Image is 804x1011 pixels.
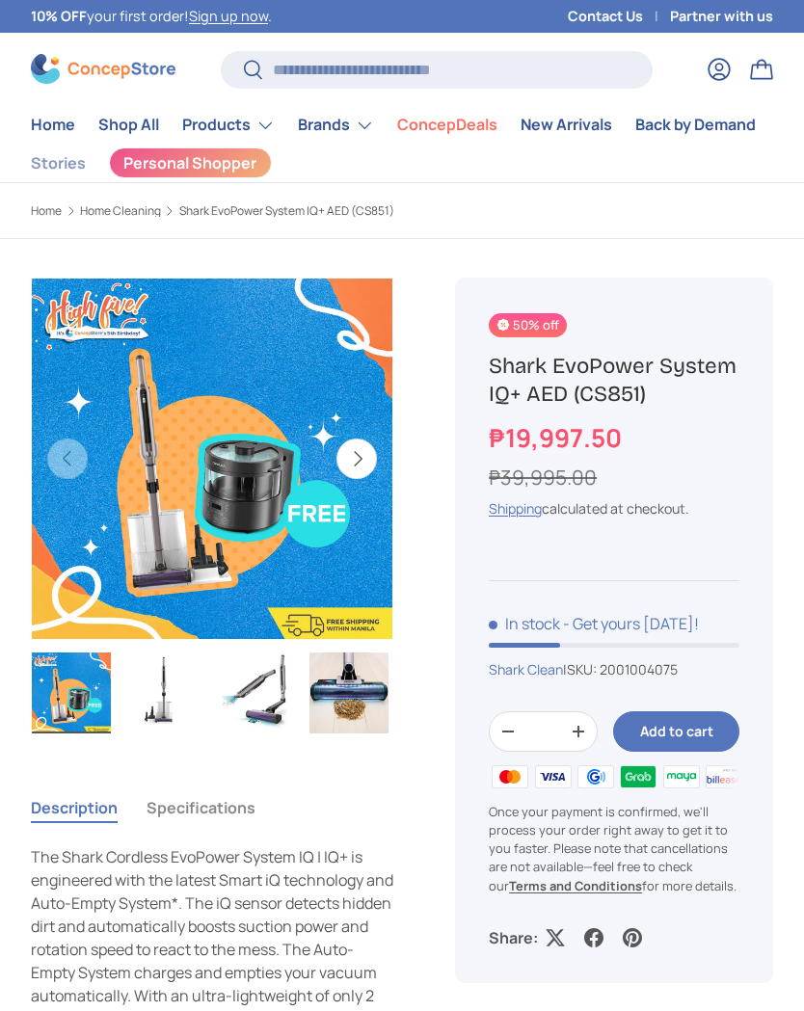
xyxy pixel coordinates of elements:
[567,660,597,678] span: SKU:
[489,464,597,491] s: ₱39,995.00
[509,877,642,894] a: Terms and Conditions
[568,6,670,27] a: Contact Us
[31,145,773,182] nav: Secondary
[489,613,560,634] span: In stock
[563,660,678,678] span: |
[31,7,87,25] strong: 10% OFF
[489,660,563,678] a: Shark Clean
[31,205,62,217] a: Home
[489,313,567,337] span: 50% off
[31,54,175,84] img: ConcepStore
[489,499,542,518] a: Shipping
[489,926,538,949] p: Share:
[703,761,745,790] img: billease
[171,106,286,145] summary: Products
[563,613,699,634] p: - Get yours [DATE]!
[489,420,627,455] strong: ₱19,997.50
[489,498,739,519] div: calculated at checkout.
[32,652,111,733] img: Shark EvoPower System IQ+ AED (CS851)
[531,761,574,790] img: visa
[635,106,756,144] a: Back by Demand
[489,352,739,408] h1: Shark EvoPower System IQ+ AED (CS851)
[670,6,773,27] a: Partner with us
[397,106,497,144] a: ConcepDeals
[31,106,773,145] nav: Primary
[98,106,159,144] a: Shop All
[575,761,617,790] img: gcash
[31,278,393,739] media-gallery: Gallery Viewer
[286,106,386,145] summary: Brands
[123,155,256,171] span: Personal Shopper
[31,785,118,830] button: Description
[80,205,161,217] a: Home Cleaning
[489,803,739,895] p: Once your payment is confirmed, we'll process your order right away to get it to you faster. Plea...
[309,652,389,733] img: Shark EvoPower System IQ+ AED (CS851)
[124,652,203,733] img: Shark EvoPower System IQ+ AED (CS851)
[179,205,394,217] a: Shark EvoPower System IQ+ AED (CS851)
[31,106,75,144] a: Home
[489,761,531,790] img: master
[600,660,678,678] span: 2001004075
[617,761,659,790] img: grabpay
[182,106,275,145] a: Products
[660,761,703,790] img: maya
[109,147,272,178] a: Personal Shopper
[31,6,272,27] p: your first order! .
[613,711,739,753] button: Add to cart
[217,652,296,733] img: Shark EvoPower System IQ+ AED (CS851)
[298,106,374,145] a: Brands
[521,106,612,144] a: New Arrivals
[189,7,268,25] a: Sign up now
[147,785,255,830] button: Specifications
[31,145,86,182] a: Stories
[31,202,424,220] nav: Breadcrumbs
